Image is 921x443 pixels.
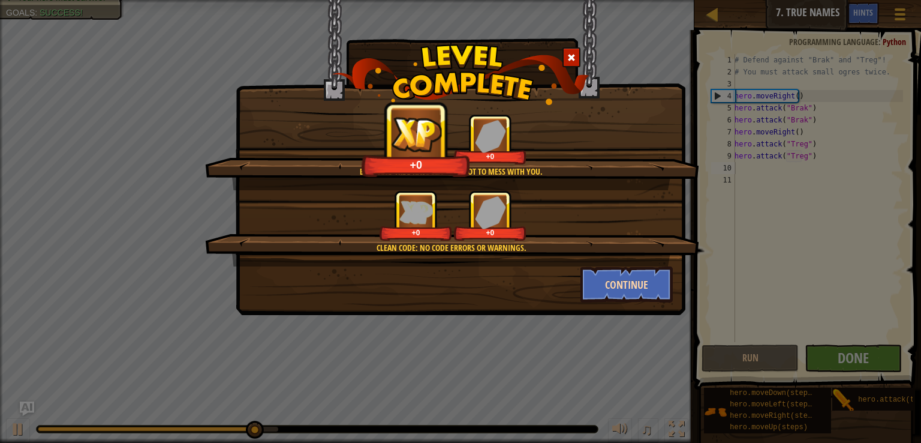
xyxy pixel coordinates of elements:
img: reward_icon_gems.png [475,196,506,229]
div: Clean code: no code errors or warnings. [262,242,640,254]
img: reward_icon_xp.png [392,116,442,152]
div: +0 [456,152,524,161]
img: reward_icon_gems.png [475,119,506,152]
button: Continue [580,267,673,303]
div: +0 [365,158,467,172]
img: reward_icon_xp.png [399,200,433,224]
img: level_complete.png [332,44,589,105]
div: Brak and Treg have learned not to mess with you. [262,166,640,178]
div: +0 [382,228,450,237]
div: +0 [456,228,524,237]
